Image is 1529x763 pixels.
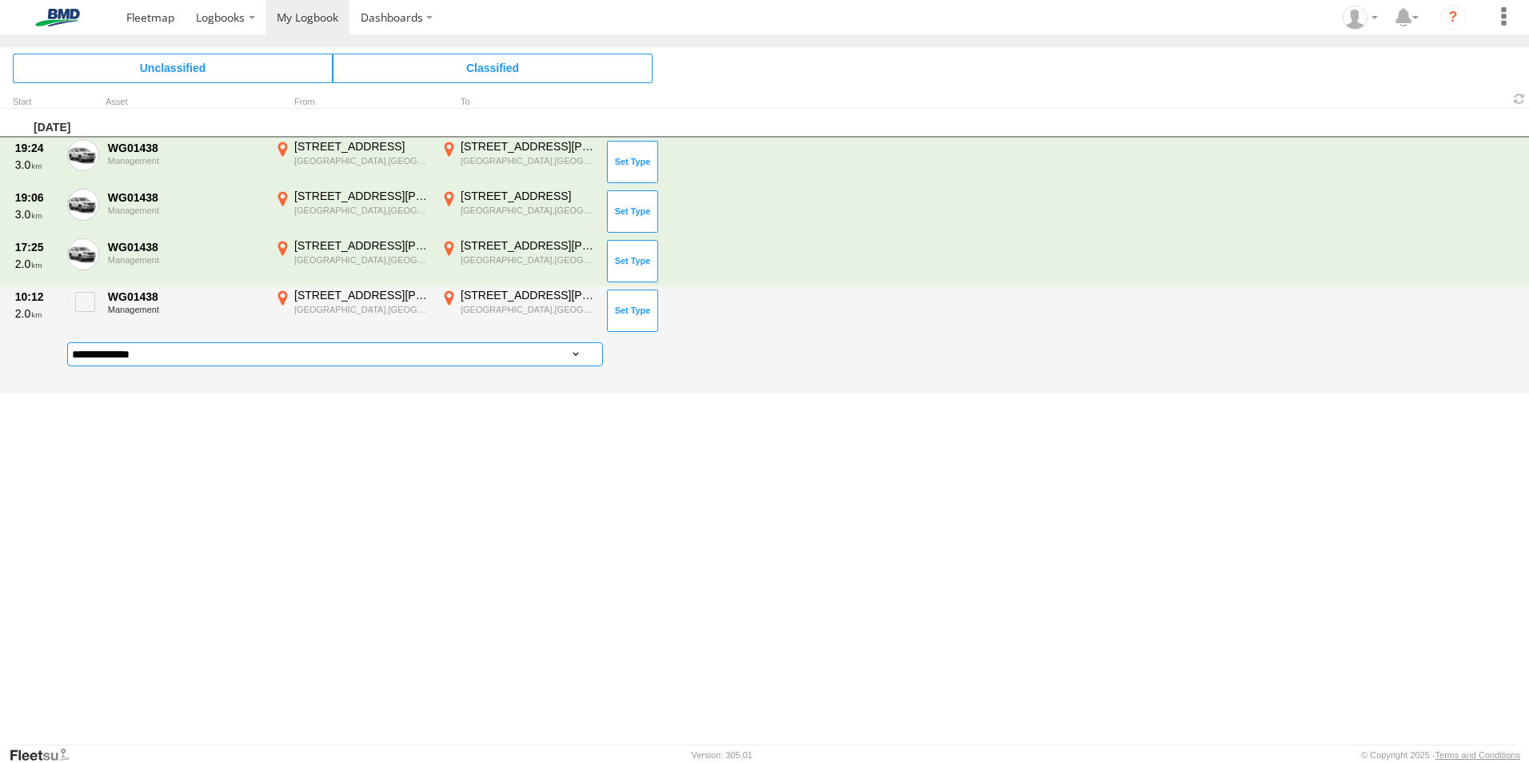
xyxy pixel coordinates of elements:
[438,189,598,235] label: Click to View Event Location
[15,190,58,205] div: 19:06
[294,254,429,266] div: [GEOGRAPHIC_DATA],[GEOGRAPHIC_DATA]
[294,139,429,154] div: [STREET_ADDRESS]
[438,98,598,106] div: To
[108,255,263,265] div: Management
[272,98,432,106] div: From
[461,139,596,154] div: [STREET_ADDRESS][PERSON_NAME]
[15,141,58,155] div: 19:24
[1510,91,1529,106] span: Refresh
[15,290,58,304] div: 10:12
[607,290,658,331] button: Click to Set
[108,141,263,155] div: WG01438
[461,189,596,203] div: [STREET_ADDRESS]
[106,98,265,106] div: Asset
[461,155,596,166] div: [GEOGRAPHIC_DATA],[GEOGRAPHIC_DATA]
[438,238,598,285] label: Click to View Event Location
[15,240,58,254] div: 17:25
[272,288,432,334] label: Click to View Event Location
[461,238,596,253] div: [STREET_ADDRESS][PERSON_NAME]
[294,205,429,216] div: [GEOGRAPHIC_DATA],[GEOGRAPHIC_DATA]
[294,238,429,253] div: [STREET_ADDRESS][PERSON_NAME]
[607,141,658,182] button: Click to Set
[108,190,263,205] div: WG01438
[16,9,99,26] img: bmd-logo.svg
[272,238,432,285] label: Click to View Event Location
[9,747,82,763] a: Visit our Website
[108,305,263,314] div: Management
[13,98,61,106] div: Click to Sort
[438,288,598,334] label: Click to View Event Location
[272,189,432,235] label: Click to View Event Location
[438,139,598,186] label: Click to View Event Location
[294,304,429,315] div: [GEOGRAPHIC_DATA],[GEOGRAPHIC_DATA]
[333,54,653,82] span: Click to view Classified Trips
[294,189,429,203] div: [STREET_ADDRESS][PERSON_NAME]
[1440,5,1466,30] i: ?
[607,190,658,232] button: Click to Set
[294,288,429,302] div: [STREET_ADDRESS][PERSON_NAME]
[15,158,58,172] div: 3.0
[1435,750,1520,760] a: Terms and Conditions
[1361,750,1520,760] div: © Copyright 2025 -
[461,254,596,266] div: [GEOGRAPHIC_DATA],[GEOGRAPHIC_DATA]
[108,206,263,215] div: Management
[692,750,753,760] div: Version: 305.01
[13,54,333,82] span: Click to view Unclassified Trips
[1337,6,1383,30] div: Tony Tanna
[272,139,432,186] label: Click to View Event Location
[461,205,596,216] div: [GEOGRAPHIC_DATA],[GEOGRAPHIC_DATA]
[294,155,429,166] div: [GEOGRAPHIC_DATA],[GEOGRAPHIC_DATA]
[15,257,58,271] div: 2.0
[108,156,263,166] div: Management
[108,290,263,304] div: WG01438
[108,240,263,254] div: WG01438
[15,207,58,222] div: 3.0
[15,306,58,321] div: 2.0
[607,240,658,282] button: Click to Set
[461,304,596,315] div: [GEOGRAPHIC_DATA],[GEOGRAPHIC_DATA]
[461,288,596,302] div: [STREET_ADDRESS][PERSON_NAME]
